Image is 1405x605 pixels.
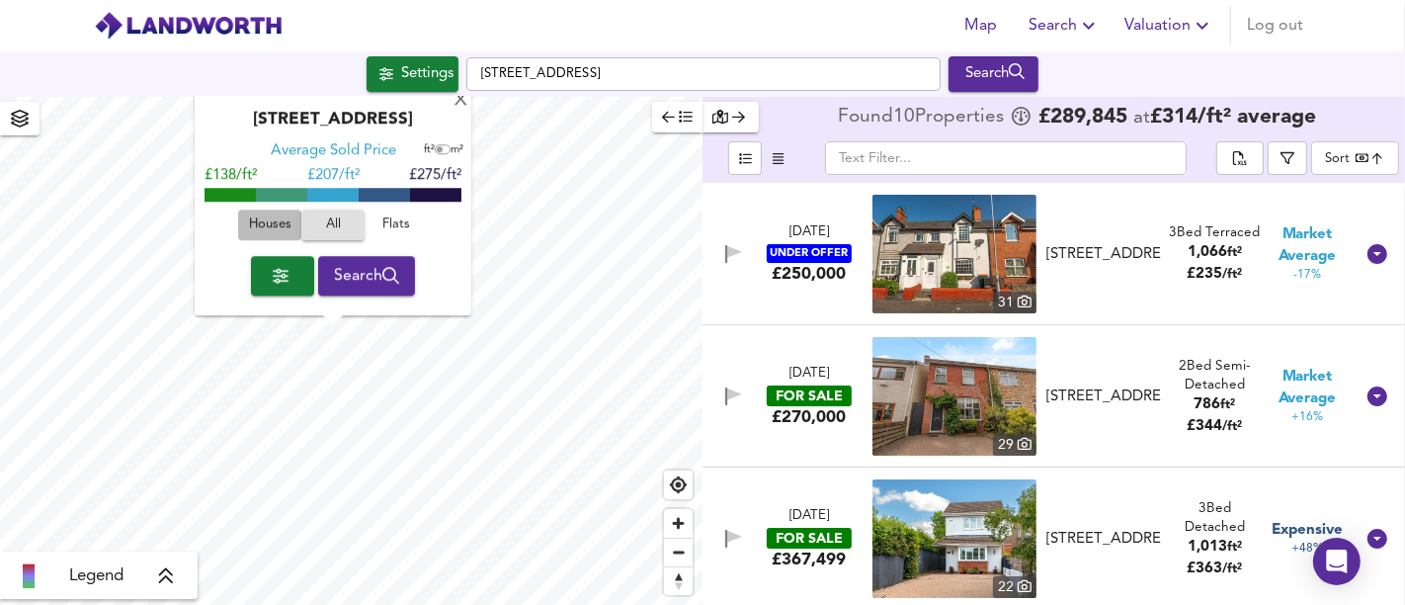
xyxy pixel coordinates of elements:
div: [STREET_ADDRESS] [205,111,461,142]
input: Text Filter... [825,141,1187,175]
span: at [1133,109,1150,128]
span: Log out [1247,12,1303,40]
span: All [311,215,355,237]
span: ft² [1221,398,1236,411]
div: 3 Bed Terraced [1170,223,1261,242]
span: Reset bearing to north [664,567,693,595]
span: Legend [69,564,124,588]
div: Found 10 Propert ies [838,108,1009,128]
div: [DATE] [789,223,829,242]
div: [DATE] [789,507,829,526]
div: 2 Bed Semi-Detached [1169,357,1262,395]
div: Marshfield Road, Marshfield, Cardiff, Newport, CF3 2TU [1038,529,1169,550]
img: property thumbnail [872,479,1036,598]
div: [STREET_ADDRESS] [1046,244,1161,265]
button: Search [949,56,1038,92]
div: Open Intercom Messenger [1313,538,1361,585]
div: Click to configure Search Settings [367,56,458,92]
span: ft² [1227,246,1242,259]
span: Search [1029,12,1101,40]
span: £ 363 [1188,562,1243,576]
div: £367,499 [772,549,846,570]
svg: Show Details [1365,385,1389,408]
div: 3 Bed Detached [1169,499,1262,538]
div: Sort [1311,141,1399,175]
div: [DATE] [789,365,829,384]
div: X [453,92,469,111]
svg: Show Details [1365,242,1389,266]
div: 29 [993,434,1036,456]
span: m² [451,145,463,156]
button: Search [1021,6,1109,45]
span: / ft² [1223,420,1243,433]
span: Map [957,12,1005,40]
span: £ 344 [1188,419,1243,434]
div: Search [953,61,1033,87]
span: / ft² [1223,268,1243,281]
span: 1,066 [1188,245,1227,260]
span: +48% [1291,541,1323,558]
img: property thumbnail [872,195,1036,313]
span: Search [334,262,400,290]
span: £138/ft² [205,169,257,184]
div: Settings [401,61,454,87]
a: property thumbnail 29 [872,337,1036,456]
div: UNDER OFFER [767,244,852,263]
div: 22 [993,576,1036,598]
button: Houses [238,211,301,241]
span: £ 289,845 [1038,108,1127,128]
div: [DATE]FOR SALE£270,000 property thumbnail 29 [STREET_ADDRESS]2Bed Semi-Detached786ft²£344/ft² Mar... [702,325,1405,468]
button: Zoom in [664,509,693,538]
span: +16% [1291,409,1323,426]
div: Run Your Search [949,56,1038,92]
div: [STREET_ADDRESS] [1046,387,1161,407]
div: [DATE]UNDER OFFER£250,000 property thumbnail 31 [STREET_ADDRESS]3Bed Terraced1,066ft²£235/ft² Mar... [702,183,1405,325]
button: Log out [1239,6,1311,45]
span: ft² [1227,541,1242,554]
button: Find my location [664,471,693,499]
div: £250,000 [772,263,846,285]
button: Reset bearing to north [664,566,693,595]
button: Settings [367,56,458,92]
span: Zoom out [664,539,693,566]
div: split button [1216,141,1264,175]
button: All [301,211,365,241]
svg: Show Details [1365,527,1389,551]
span: Expensive [1272,520,1343,541]
div: FOR SALE [767,386,852,406]
span: 786 [1195,397,1221,412]
a: property thumbnail 22 [872,479,1036,598]
button: Map [950,6,1013,45]
div: £270,000 [772,406,846,428]
span: ft² [424,145,435,156]
span: -17% [1293,267,1321,284]
div: FOR SALE [767,528,852,549]
span: £ 207/ft² [307,169,360,184]
span: £ 314 / ft² average [1150,107,1316,128]
input: Enter a location... [466,57,941,91]
a: property thumbnail 31 [872,195,1036,313]
button: Valuation [1116,6,1222,45]
img: logo [94,11,283,41]
span: 1,013 [1188,540,1227,555]
span: £ 235 [1188,267,1243,282]
span: Market Average [1261,224,1354,267]
div: Sort [1325,149,1350,168]
img: property thumbnail [872,337,1036,456]
span: Valuation [1124,12,1214,40]
span: £275/ft² [409,169,461,184]
button: Search [318,256,416,296]
span: Market Average [1261,367,1354,409]
span: Flats [370,215,423,237]
div: [STREET_ADDRESS] [1046,529,1161,550]
span: Houses [243,215,296,237]
button: Flats [365,211,428,241]
div: Average Sold Price [271,142,396,162]
div: 31 [993,292,1036,313]
button: Zoom out [664,538,693,566]
span: / ft² [1223,562,1243,575]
